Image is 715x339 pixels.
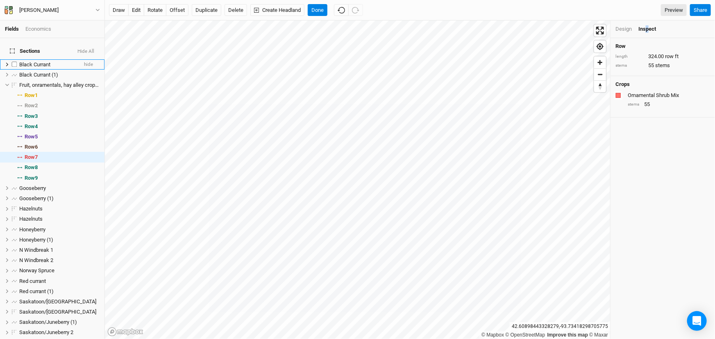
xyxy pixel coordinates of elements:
button: draw [109,4,129,16]
button: rotate [144,4,166,16]
div: N Windbreak 1 [19,247,100,253]
h4: Crops [615,81,630,88]
span: Saskatoon/[GEOGRAPHIC_DATA] [19,298,96,305]
div: 324.00 [615,53,710,60]
h4: Row [615,43,710,50]
span: Row 1 [25,92,38,99]
a: Mapbox logo [107,327,143,337]
button: edit [128,4,144,16]
a: Mapbox [481,332,504,338]
span: Saskatoon/[GEOGRAPHIC_DATA] [19,309,96,315]
span: Gooseberry [19,185,46,191]
div: Hazelnuts [19,216,100,222]
div: Black Currant [19,61,77,68]
div: Red currant (1) [19,288,100,295]
div: Fruit, onramentals, hay alley croping [19,82,100,88]
span: hide [84,59,93,70]
span: Honeyberry (1) [19,237,53,243]
span: Reset bearing to north [594,81,606,92]
div: Gooseberry (1) [19,195,100,202]
div: stems [615,63,644,69]
div: Red currant [19,278,100,285]
a: Preview [661,4,687,16]
button: Delete [225,4,247,16]
span: Row 6 [25,144,38,150]
span: Norway Spruce [19,267,54,273]
span: stems [655,62,670,69]
div: Garrett Hilpipre [19,6,59,14]
button: Enter fullscreen [594,25,606,36]
span: Red currant [19,278,46,284]
div: 42.60898443328279 , -93.73418298705775 [510,322,610,331]
span: Honeyberry [19,226,45,233]
button: Share [690,4,711,16]
button: Zoom out [594,68,606,80]
span: Black Currant [19,61,50,68]
div: Hazelnuts [19,206,100,212]
div: N Windbreak 2 [19,257,100,264]
button: Reset bearing to north [594,80,606,92]
span: Fruit, onramentals, hay alley croping [19,82,102,88]
button: Redo (^Z) [348,4,363,16]
div: Inspect [638,25,667,33]
a: Maxar [589,332,608,338]
span: Row 2 [25,102,38,109]
button: Create Headland [250,4,304,16]
button: Undo (^z) [334,4,349,16]
span: row ft [665,53,679,60]
span: Row 7 [25,154,38,160]
div: Saskatoon/Juneberry 2 [19,329,100,336]
span: Saskatoon/Juneberry (1) [19,319,77,325]
div: Black Currant (1) [19,72,100,78]
span: Row 8 [25,164,38,171]
span: N Windbreak 2 [19,257,53,263]
a: OpenStreetMap [506,332,545,338]
span: Hazelnuts [19,216,43,222]
div: Saskatoon/Juneberry (1) [19,319,100,325]
div: 55 [628,101,710,108]
button: [PERSON_NAME] [4,6,100,15]
span: Gooseberry (1) [19,195,54,201]
button: Zoom in [594,56,606,68]
span: Row 9 [25,175,38,181]
div: Open Intercom Messenger [687,311,707,331]
span: N Windbreak 1 [19,247,53,253]
span: Row 5 [25,133,38,140]
span: Hazelnuts [19,206,43,212]
div: Ornamental Shrub Mix [628,92,708,99]
canvas: Map [105,20,610,339]
span: Sections [10,48,40,54]
span: Saskatoon/Juneberry 2 [19,329,73,335]
div: stems [628,102,640,108]
div: Gooseberry [19,185,100,192]
span: Row 4 [25,123,38,130]
button: Find my location [594,41,606,52]
div: Honeyberry (1) [19,237,100,243]
a: Improve this map [547,332,588,338]
div: Norway Spruce [19,267,100,274]
span: Zoom out [594,69,606,80]
span: Black Currant (1) [19,72,58,78]
button: Duplicate [192,4,221,16]
span: Red currant (1) [19,288,54,294]
div: Honeyberry [19,226,100,233]
span: Row 3 [25,113,38,120]
div: Design [615,25,632,33]
div: Saskatoon/Juneberry [19,298,100,305]
button: offset [166,4,188,16]
div: Economics [25,25,51,33]
div: length [615,54,644,60]
div: 55 [615,62,710,69]
button: Hide All [77,49,95,54]
div: [PERSON_NAME] [19,6,59,14]
a: Fields [5,26,19,32]
div: Saskatoon/Juneberry [19,309,100,315]
button: Done [308,4,327,16]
